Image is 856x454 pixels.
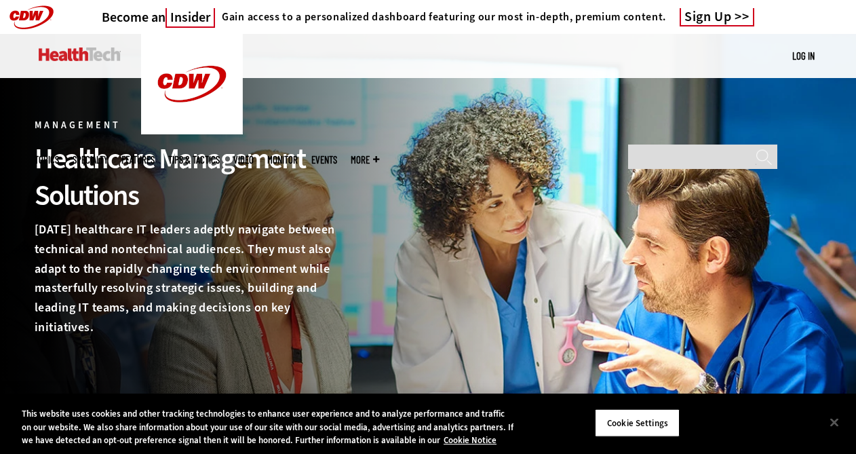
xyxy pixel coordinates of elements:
a: Become anInsider [102,9,215,26]
img: Home [141,34,243,134]
h4: Gain access to a personalized dashboard featuring our most in-depth, premium content. [222,10,666,24]
a: Features [121,155,155,165]
span: Specialty [73,155,108,165]
a: Log in [792,50,815,62]
h3: Become an [102,9,215,26]
a: More information about your privacy [444,434,497,446]
span: More [351,155,379,165]
a: Sign Up [680,8,754,26]
button: Cookie Settings [595,409,680,437]
a: CDW [141,124,243,138]
img: Home [39,48,121,61]
a: Gain access to a personalized dashboard featuring our most in-depth, premium content. [215,10,666,24]
p: [DATE] healthcare IT leaders adeptly navigate between technical and nontechnical audiences. They ... [35,220,349,337]
button: Close [819,407,849,437]
span: Topics [35,155,59,165]
a: Video [233,155,254,165]
div: This website uses cookies and other tracking technologies to enhance user experience and to analy... [22,407,513,447]
a: MonITor [267,155,298,165]
a: Tips & Tactics [168,155,220,165]
a: Events [311,155,337,165]
span: Insider [166,8,215,28]
div: User menu [792,49,815,63]
div: Healthcare Management Solutions [35,140,349,214]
